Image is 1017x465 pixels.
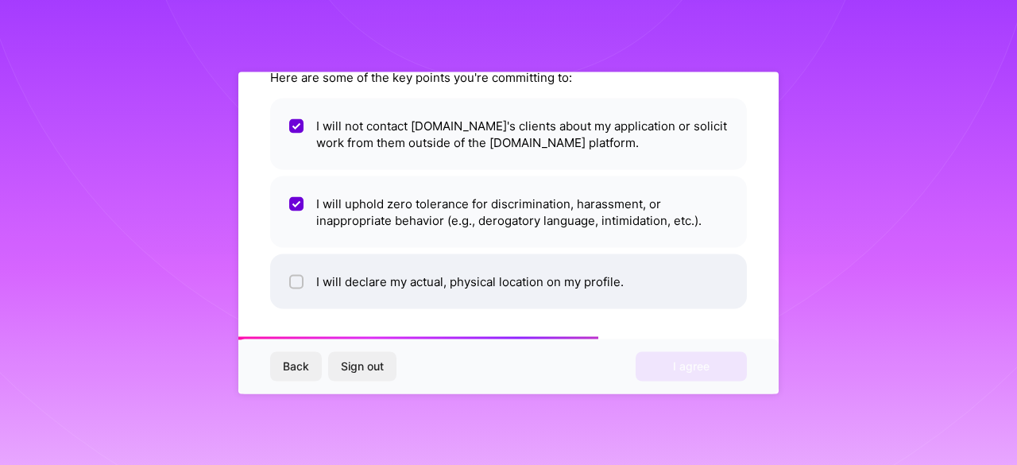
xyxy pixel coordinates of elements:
li: I will declare my actual, physical location on my profile. [270,254,747,308]
li: I will uphold zero tolerance for discrimination, harassment, or inappropriate behavior (e.g., der... [270,176,747,247]
span: Back [283,358,309,374]
button: Back [270,352,322,381]
span: Sign out [341,358,384,374]
button: Sign out [328,352,396,381]
li: I will not contact [DOMAIN_NAME]'s clients about my application or solicit work from them outside... [270,98,747,169]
